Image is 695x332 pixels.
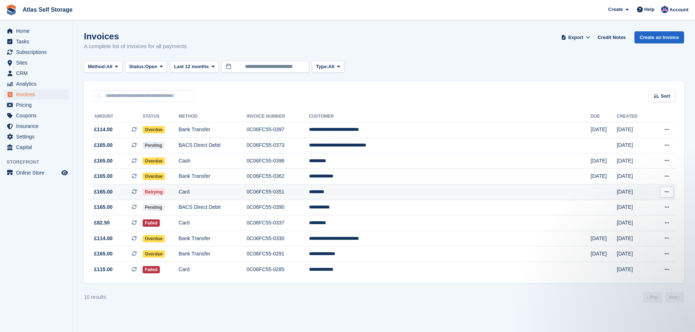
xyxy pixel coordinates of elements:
td: 0C06FC55-0337 [247,215,309,231]
span: Coupons [16,110,60,121]
span: Sort [661,93,670,100]
span: Settings [16,132,60,142]
td: [DATE] [591,122,617,138]
th: Due [591,111,617,122]
span: £165.00 [94,141,113,149]
td: 0C06FC55-0330 [247,231,309,246]
th: Created [617,111,651,122]
td: Card [178,184,247,200]
span: Overdue [143,173,165,180]
span: Status: [129,63,145,70]
a: menu [4,26,69,36]
nav: Page [642,292,686,303]
span: £165.00 [94,157,113,165]
span: £114.00 [94,235,113,242]
span: Online Store [16,168,60,178]
td: 0C06FC55-0285 [247,262,309,277]
button: Last 12 months [170,61,219,73]
span: Home [16,26,60,36]
a: Credit Notes [595,31,629,43]
span: £114.00 [94,126,113,133]
td: 0C06FC55-0390 [247,200,309,215]
span: Failed [143,266,160,273]
th: Amount [93,111,143,122]
span: Overdue [143,126,165,133]
span: Pricing [16,100,60,110]
span: Overdue [143,157,165,165]
th: Invoice Number [247,111,309,122]
span: £165.00 [94,172,113,180]
td: [DATE] [617,138,651,153]
td: BACS Direct Debit [178,200,247,215]
td: Bank Transfer [178,169,247,184]
a: Preview store [60,168,69,177]
td: [DATE] [617,246,651,262]
span: Failed [143,219,160,227]
td: [DATE] [591,246,617,262]
span: Type: [316,63,328,70]
p: A complete list of invoices for all payments [84,42,187,51]
a: menu [4,58,69,68]
td: [DATE] [617,200,651,215]
a: menu [4,100,69,110]
span: Capital [16,142,60,152]
th: Status [143,111,178,122]
span: Invoices [16,89,60,99]
a: menu [4,121,69,131]
span: £115.00 [94,266,113,273]
span: Help [644,6,655,13]
img: Ryan Carroll [661,6,668,13]
td: [DATE] [617,262,651,277]
td: Bank Transfer [178,122,247,138]
td: [DATE] [617,215,651,231]
th: Customer [309,111,591,122]
a: menu [4,110,69,121]
td: BACS Direct Debit [178,138,247,153]
button: Export [560,31,592,43]
span: Insurance [16,121,60,131]
span: Overdue [143,250,165,258]
span: Tasks [16,36,60,47]
button: Method: All [84,61,122,73]
td: 0C06FC55-0351 [247,184,309,200]
span: CRM [16,68,60,78]
div: 10 results [84,293,106,301]
span: £165.00 [94,250,113,258]
a: menu [4,168,69,178]
td: [DATE] [591,231,617,246]
a: menu [4,79,69,89]
td: 0C06FC55-0396 [247,153,309,169]
span: £165.00 [94,203,113,211]
img: stora-icon-8386f47178a22dfd0bd8f6a31ec36ba5ce8667c1dd55bd0f319d3a0aa187defe.svg [6,4,17,15]
td: Card [178,215,247,231]
td: [DATE] [591,169,617,184]
td: [DATE] [617,231,651,246]
span: £82.50 [94,219,110,227]
a: menu [4,47,69,57]
button: Status: Open [125,61,167,73]
a: menu [4,142,69,152]
td: [DATE] [617,153,651,169]
span: Create [608,6,623,13]
td: 0C06FC55-0373 [247,138,309,153]
td: 0C06FC55-0291 [247,246,309,262]
h1: Invoices [84,31,187,41]
a: Previous [643,292,662,303]
span: All [328,63,335,70]
a: menu [4,132,69,142]
a: Atlas Self Storage [20,4,76,16]
span: £165.00 [94,188,113,196]
span: Analytics [16,79,60,89]
td: Bank Transfer [178,231,247,246]
td: [DATE] [617,184,651,200]
span: Pending [143,204,164,211]
td: 0C06FC55-0397 [247,122,309,138]
span: Method: [88,63,107,70]
span: Account [669,6,688,13]
td: Card [178,262,247,277]
span: Pending [143,142,164,149]
button: Type: All [312,61,344,73]
span: Last 12 months [174,63,209,70]
td: Cash [178,153,247,169]
td: Bank Transfer [178,246,247,262]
